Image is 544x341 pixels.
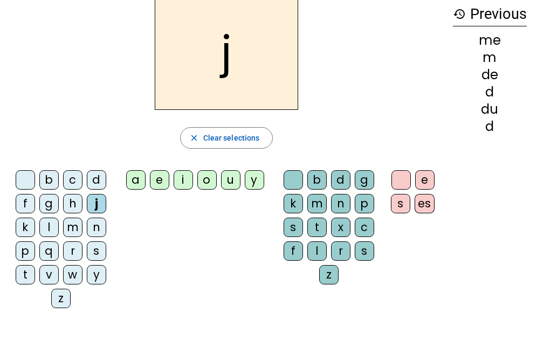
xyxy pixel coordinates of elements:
div: m [63,218,82,237]
button: Clear selections [180,127,273,149]
div: w [63,265,82,284]
div: i [174,170,193,190]
div: k [16,218,35,237]
div: d [453,120,527,133]
div: n [331,194,350,213]
div: n [87,218,106,237]
div: f [16,194,35,213]
div: e [150,170,169,190]
div: e [415,170,435,190]
div: m [453,51,527,64]
div: es [415,194,435,213]
div: l [307,241,327,261]
div: s [355,241,374,261]
div: d [453,86,527,99]
div: t [307,218,327,237]
div: q [39,241,59,261]
div: du [453,103,527,116]
span: Clear selections [203,131,260,144]
div: a [126,170,146,190]
div: b [307,170,327,190]
div: p [16,241,35,261]
div: me [453,34,527,47]
div: k [284,194,303,213]
div: t [16,265,35,284]
div: g [355,170,374,190]
div: h [63,194,82,213]
div: b [39,170,59,190]
div: p [355,194,374,213]
div: g [39,194,59,213]
div: m [307,194,327,213]
div: y [245,170,264,190]
div: x [331,218,350,237]
div: o [197,170,217,190]
div: f [284,241,303,261]
div: s [284,218,303,237]
div: d [87,170,106,190]
div: z [51,289,71,308]
div: u [221,170,240,190]
h3: Previous [453,2,527,26]
div: r [63,241,82,261]
div: z [319,265,339,284]
div: s [87,241,106,261]
div: c [63,170,82,190]
mat-icon: close [189,133,199,143]
div: de [453,68,527,81]
div: c [355,218,374,237]
div: j [87,194,106,213]
div: v [39,265,59,284]
div: r [331,241,350,261]
div: d [331,170,350,190]
div: y [87,265,106,284]
div: l [39,218,59,237]
div: s [391,194,410,213]
mat-icon: history [453,8,466,20]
